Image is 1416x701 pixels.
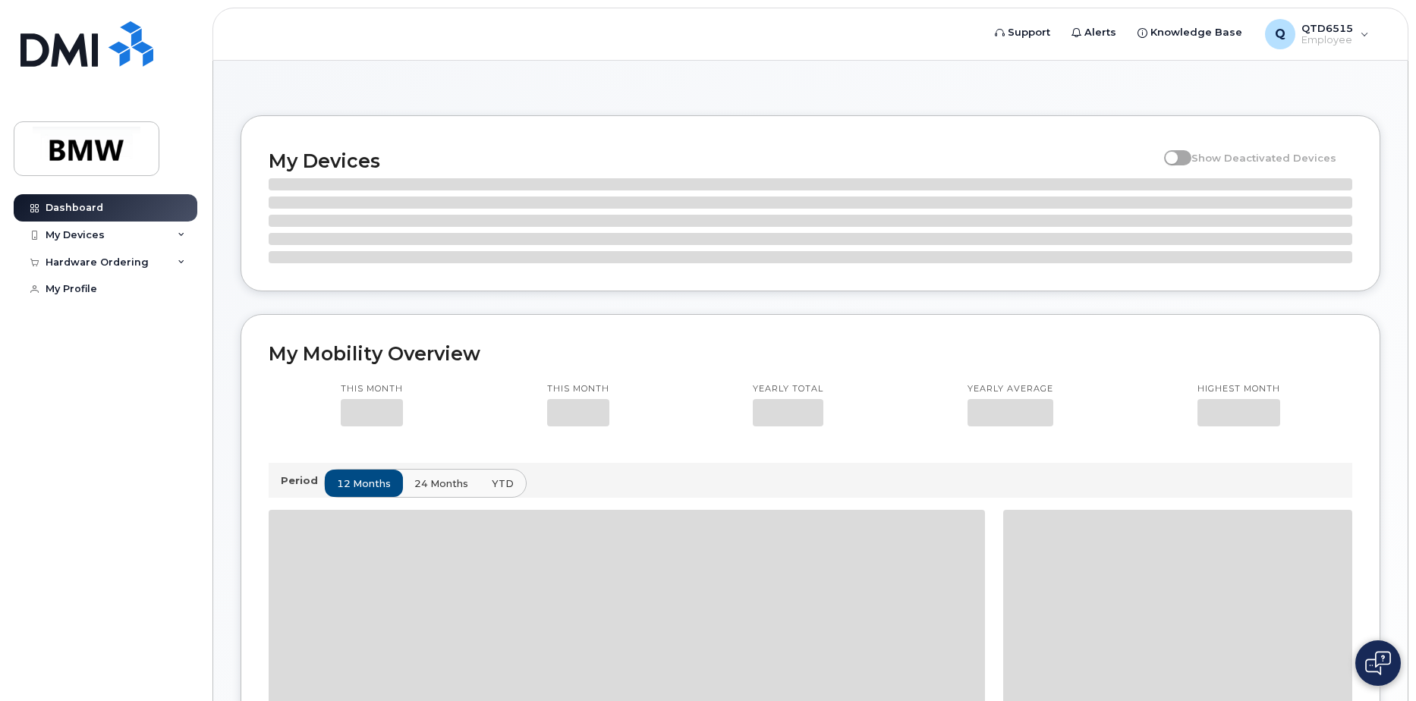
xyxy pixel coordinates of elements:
p: Yearly average [968,383,1053,395]
p: This month [341,383,403,395]
p: This month [547,383,609,395]
input: Show Deactivated Devices [1164,143,1176,156]
p: Yearly total [753,383,823,395]
span: 24 months [414,476,468,491]
span: Show Deactivated Devices [1191,152,1336,164]
h2: My Devices [269,149,1156,172]
h2: My Mobility Overview [269,342,1352,365]
p: Highest month [1197,383,1280,395]
p: Period [281,473,324,488]
img: Open chat [1365,651,1391,675]
span: YTD [492,476,514,491]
